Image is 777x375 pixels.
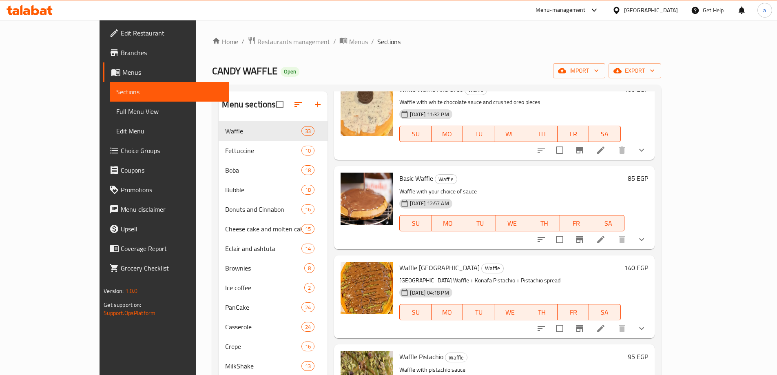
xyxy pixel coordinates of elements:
[121,165,223,175] span: Coupons
[219,141,328,160] div: Fettuccine10
[301,244,314,253] div: items
[122,67,223,77] span: Menus
[257,37,330,47] span: Restaurants management
[551,320,568,337] span: Select to update
[110,82,229,102] a: Sections
[399,351,443,363] span: Waffle Pistachio
[615,66,655,76] span: export
[445,353,467,362] div: Waffle
[103,200,229,219] a: Menu disclaimer
[225,302,301,312] span: PanCake
[225,342,301,351] div: Crepe
[225,204,301,214] span: Donuts and Cinnabon
[225,185,301,195] div: Bubble
[302,166,314,174] span: 18
[526,304,558,320] button: TH
[301,342,314,351] div: items
[103,43,229,62] a: Branches
[225,165,301,175] span: Boba
[103,239,229,258] a: Coverage Report
[558,126,589,142] button: FR
[302,147,314,155] span: 10
[103,62,229,82] a: Menus
[612,140,632,160] button: delete
[302,186,314,194] span: 18
[560,215,592,231] button: FR
[281,68,299,75] span: Open
[463,304,494,320] button: TU
[104,308,155,318] a: Support.OpsPlatform
[463,126,494,142] button: TU
[225,283,304,293] div: Ice coffee
[466,128,491,140] span: TU
[407,200,452,207] span: [DATE] 12:57 AM
[103,180,229,200] a: Promotions
[435,174,457,184] div: Waffle
[219,200,328,219] div: Donuts and Cinnabon16
[399,275,620,286] p: [GEOGRAPHIC_DATA] Waffle + Konafa Pistachio + Pistachio spread
[301,146,314,155] div: items
[592,215,624,231] button: SA
[399,215,432,231] button: SU
[466,306,491,318] span: TU
[624,262,648,273] h6: 140 EGP
[589,126,620,142] button: SA
[435,175,457,184] span: Waffle
[225,361,301,371] span: MilkShake
[305,264,314,272] span: 8
[536,5,586,15] div: Menu-management
[305,284,314,292] span: 2
[103,160,229,180] a: Coupons
[301,322,314,332] div: items
[531,140,551,160] button: sort-choices
[494,126,526,142] button: WE
[432,126,463,142] button: MO
[121,204,223,214] span: Menu disclaimer
[498,128,522,140] span: WE
[467,217,493,229] span: TU
[435,217,461,229] span: MO
[570,319,589,338] button: Branch-specific-item
[271,96,288,113] span: Select all sections
[281,67,299,77] div: Open
[624,6,678,15] div: [GEOGRAPHIC_DATA]
[499,217,525,229] span: WE
[596,235,606,244] a: Edit menu item
[104,300,141,310] span: Get support on:
[558,304,589,320] button: FR
[481,264,504,273] div: Waffle
[632,230,651,249] button: show more
[407,289,452,297] span: [DATE] 04:18 PM
[403,128,428,140] span: SU
[560,66,599,76] span: import
[121,185,223,195] span: Promotions
[553,63,605,78] button: import
[432,215,464,231] button: MO
[563,217,589,229] span: FR
[301,126,314,136] div: items
[225,126,301,136] div: Waffle
[377,37,401,47] span: Sections
[341,262,393,314] img: Waffle Dubai
[308,95,328,114] button: Add section
[589,304,620,320] button: SA
[302,245,314,253] span: 14
[341,173,393,225] img: Basic Waffle
[637,324,646,333] svg: Show Choices
[596,324,606,333] a: Edit menu item
[301,185,314,195] div: items
[219,297,328,317] div: PanCake24
[529,306,554,318] span: TH
[496,215,528,231] button: WE
[302,127,314,135] span: 33
[302,304,314,311] span: 24
[399,365,624,375] p: Waffle with pistachio sauce
[219,337,328,356] div: Crepe16
[763,6,766,15] span: a
[225,146,301,155] div: Fettuccine
[637,145,646,155] svg: Show Choices
[212,62,277,80] span: CANDY WAFFLE
[225,224,301,234] span: Cheese cake and molten cake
